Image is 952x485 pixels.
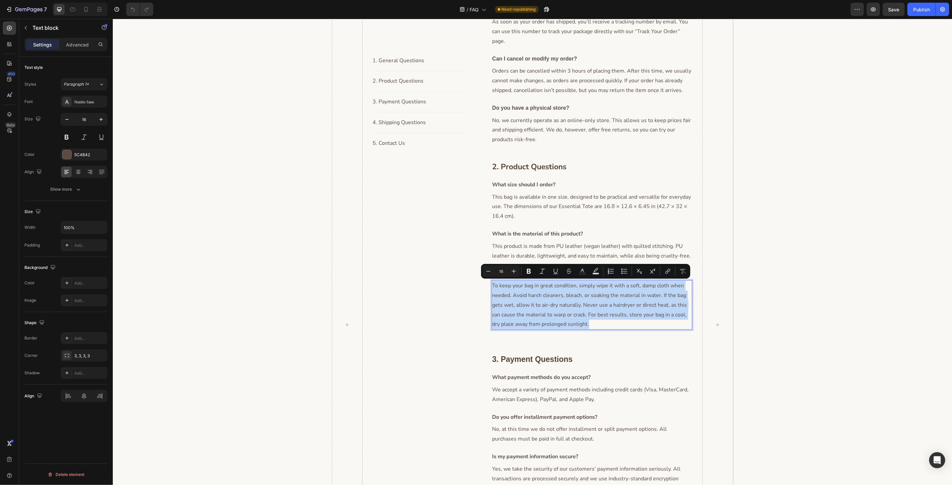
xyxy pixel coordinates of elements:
button: Show more [24,183,107,195]
div: Align [24,392,44,401]
button: Delete element [24,469,107,480]
div: Color [24,152,35,158]
div: 450 [6,71,16,77]
button: Save [883,3,905,16]
a: 1. General Questions [260,37,311,46]
p: This product is made from PU leather (vegan leather) with quilted stitching. PU leather is durabl... [380,223,579,242]
p: 3. Payment Questions [380,336,579,346]
p: How do I care for this product? [380,251,579,258]
p: 5. Contact Us [260,119,292,129]
div: Corner [24,353,38,359]
div: Rich Text Editor. Editing area: main [379,262,580,311]
span: Save [888,7,899,12]
div: Align [24,168,43,177]
div: Editor contextual toolbar [481,264,690,279]
div: Styles [24,81,36,87]
div: Padding [24,242,40,248]
div: Nunito Sans [74,99,106,105]
div: Color [24,280,35,286]
div: Add... [74,298,106,304]
p: Do you have a physical store? [380,86,579,93]
p: Yes, we take the security of our customers' payment information seriously. All transactions are p... [380,446,579,474]
p: Settings [33,41,52,48]
div: Add... [74,370,106,376]
p: 2. Product Questions [380,143,579,153]
a: 3. Payment Questions [260,78,313,88]
p: This bag is available in one size, designed to be practical and versatile for everyday use. The d... [380,174,579,202]
button: Paragraph 1* [61,78,107,90]
div: 5C4B42 [74,152,106,158]
div: Beta [5,122,16,128]
a: 2. Product Questions [260,58,311,67]
div: Add... [74,280,106,286]
p: Do you offer installment payment options? [380,395,579,402]
div: Font [24,99,33,105]
span: FAQ [470,6,479,13]
div: Image [24,297,36,303]
div: Publish [913,6,930,13]
div: Shadow [24,370,40,376]
span: Need republishing [502,6,536,12]
p: What is the material of this product? [380,212,579,219]
span: / [467,6,469,13]
a: 4. Shipping Questions [260,99,313,108]
span: Paragraph 1* [64,81,89,87]
div: Size [24,207,42,216]
p: No, we currently operate as an online-only store. This allows us to keep prices fair and shipping... [380,97,579,126]
p: Text block [32,24,89,32]
div: 3, 3, 3, 3 [74,353,106,359]
div: Background [24,263,57,272]
div: Border [24,335,37,341]
p: To keep your bag in great condition, simply wipe it with a soft, damp cloth when needed. Avoid ha... [380,262,579,310]
p: 7 [44,5,47,13]
div: Add... [74,242,106,249]
p: What payment methods do you accept? [380,355,579,362]
p: No, at this time we do not offer installment or split payment options. All purchases must be paid... [380,406,579,425]
div: Width [24,224,35,230]
p: Orders can be cancelled within 3 hours of placing them. After this time, we usually cannot make c... [380,47,579,76]
p: Can I cancel or modify my order? [380,37,579,44]
div: Show more [51,186,82,193]
p: We accept a variety of payment methods including credit cards (Visa, MasterCard, American Express... [380,366,579,386]
iframe: Design area [113,19,952,485]
input: Auto [61,221,107,233]
p: Advanced [66,41,89,48]
p: Is my payment information secure? [380,434,579,442]
button: <p>5. Contact Us</p> [260,119,292,129]
p: What size should I order? [380,163,579,170]
div: Size [24,115,42,124]
div: Undo/Redo [126,3,153,16]
div: Delete element [48,471,84,479]
button: Publish [907,3,936,16]
button: 7 [3,3,50,16]
div: Text style [24,65,43,71]
div: Open Intercom Messenger [929,452,945,468]
div: Shape [24,318,46,327]
div: Add... [74,335,106,342]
